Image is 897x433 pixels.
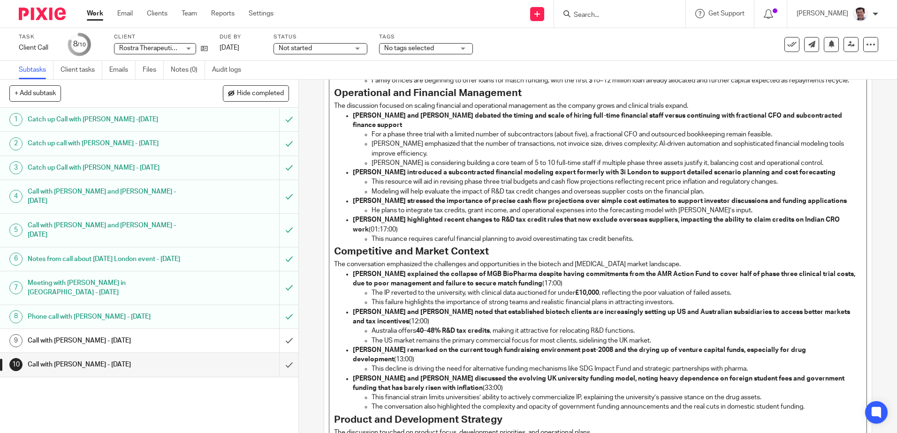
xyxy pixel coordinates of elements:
[61,61,102,79] a: Client tasks
[274,33,367,41] label: Status
[212,61,248,79] a: Audit logs
[334,260,861,269] p: The conversation emphasized the challenges and opportunities in the biotech and [MEDICAL_DATA] ma...
[143,61,164,79] a: Files
[9,137,23,150] div: 2
[77,42,86,47] small: /10
[9,253,23,266] div: 6
[28,358,189,372] h1: Call with [PERSON_NAME] - [DATE]
[353,269,861,289] p: (17:00)
[353,112,844,128] strong: [PERSON_NAME] and [PERSON_NAME] debated the timing and scale of hiring full-time financial staff ...
[28,276,189,300] h1: Meeting with [PERSON_NAME] in [GEOGRAPHIC_DATA] - [DATE]
[9,358,23,371] div: 10
[28,185,189,209] h1: Call with [PERSON_NAME] and [PERSON_NAME] - [DATE]
[28,136,189,150] h1: Catch up call with [PERSON_NAME] - [DATE]
[372,393,861,402] p: This financial strain limits universities’ ability to actively commercialize IP, explaining the u...
[171,61,205,79] a: Notes (0)
[353,198,847,204] strong: [PERSON_NAME] stressed the importance of precise cash flow projections over simple cost estimates...
[372,234,861,244] p: This nuance requires careful financial planning to avoid overestimating tax credit benefits.
[372,326,861,336] p: Australia offers , making it attractive for relocating R&D functions.
[28,310,189,324] h1: Phone call with [PERSON_NAME] - [DATE]
[279,45,312,52] span: Not started
[9,161,23,174] div: 3
[353,345,861,365] p: (13:00)
[384,45,434,52] span: No tags selected
[19,61,53,79] a: Subtasks
[372,298,861,307] p: This failure highlights the importance of strong teams and realistic financial plans in attractin...
[372,336,861,345] p: The US market remains the primary commercial focus for most clients, sidelining the UK market.
[372,158,861,168] p: [PERSON_NAME] is considering building a core team of 5 to 10 full-time staff if multiple phase th...
[573,11,657,20] input: Search
[117,9,133,18] a: Email
[9,334,23,347] div: 9
[372,76,861,85] p: Family offices are beginning to offer loans for match funding, with the first $10–12 million loan...
[19,33,56,41] label: Task
[334,88,522,98] strong: Operational and Financial Management
[372,288,861,298] p: The IP reverted to the university, with clinical data auctioned for under , reflecting the poor v...
[353,215,861,234] p: (01:17:00)
[28,252,189,266] h1: Notes from call about [DATE] London event - [DATE]
[416,328,490,334] strong: 40–48% R&D tax credits
[9,281,23,294] div: 7
[353,347,807,363] strong: [PERSON_NAME] remarked on the current tough fundraising environment post-2008 and the drying up o...
[28,112,189,127] h1: Catch up Call with [PERSON_NAME] -[DATE]
[249,9,274,18] a: Settings
[372,139,861,158] p: [PERSON_NAME] emphasized that the number of transactions, not invoice size, drives complexity; AI...
[353,169,836,176] strong: [PERSON_NAME] introduced a subcontracted financial modeling expert formerly with 3i London to sup...
[575,290,599,296] strong: £10,000
[182,9,197,18] a: Team
[853,7,868,22] img: Facebook%20Profile%20picture%20(2).jpg
[9,224,23,237] div: 5
[114,33,208,41] label: Client
[334,101,861,111] p: The discussion focused on scaling financial and operational management as the company grows and c...
[211,9,235,18] a: Reports
[9,85,61,101] button: + Add subtask
[353,307,861,327] p: (12:00)
[9,310,23,323] div: 8
[9,113,23,126] div: 1
[372,177,861,187] p: This resource will aid in revising phase three trial budgets and cash flow projections reflecting...
[237,90,284,97] span: Hide completed
[353,374,861,393] p: (33:00)
[220,33,262,41] label: Due by
[9,190,23,203] div: 4
[220,45,239,51] span: [DATE]
[147,9,167,18] a: Clients
[372,402,861,411] p: The conversation also highlighted the complexity and opacity of government funding announcements ...
[28,161,189,175] h1: Catch up Call with [PERSON_NAME] - [DATE]
[372,187,861,196] p: Modeling will help evaluate the impact of R&D tax credit changes and overseas supplier costs on t...
[797,9,848,18] p: [PERSON_NAME]
[372,130,861,139] p: For a phase three trial with a limited number of subcontractors (about five), a fractional CFO an...
[334,246,489,256] strong: Competitive and Market Context
[19,7,66,20] img: Pixie
[379,33,473,41] label: Tags
[19,43,56,52] div: Client Call
[73,39,86,50] div: 8
[372,206,861,215] p: He plans to integrate tax credits, grant income, and operational expenses into the forecasting mo...
[353,375,846,391] strong: [PERSON_NAME] and [PERSON_NAME] discussed the evolving UK university funding model, noting heavy ...
[87,9,103,18] a: Work
[708,10,745,17] span: Get Support
[353,271,857,287] strong: [PERSON_NAME] explained the collapse of MGB BioPharma despite having commitments from the AMR Act...
[353,309,851,325] strong: [PERSON_NAME] and [PERSON_NAME] noted that established biotech clients are increasingly setting u...
[372,364,861,373] p: This decline is driving the need for alternative funding mechanisms like SDG Impact Fund and stra...
[28,218,189,242] h1: Call with [PERSON_NAME] and [PERSON_NAME] - [DATE]
[223,85,289,101] button: Hide completed
[119,45,190,52] span: Rostra Therapeutics Ltd
[109,61,136,79] a: Emails
[334,415,502,425] strong: Product and Development Strategy
[353,216,841,232] strong: [PERSON_NAME] highlighted recent changes to R&D tax credit rules that now exclude overseas suppli...
[28,334,189,348] h1: Call with [PERSON_NAME] - [DATE]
